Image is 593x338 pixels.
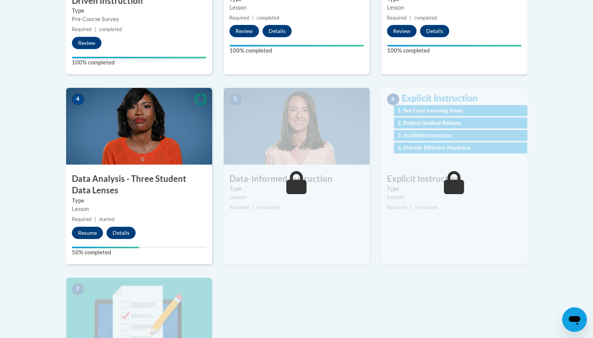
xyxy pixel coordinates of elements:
[229,15,249,21] span: Required
[257,15,279,21] span: completed
[381,88,527,165] img: Course Image
[66,88,212,165] img: Course Image
[72,94,84,105] span: 4
[229,25,259,37] button: Review
[387,46,522,55] label: 100% completed
[381,173,527,185] h3: Explicit Instruction
[72,227,103,239] button: Resume
[229,204,249,210] span: Required
[387,193,522,201] div: Lesson
[420,25,449,37] button: Details
[229,46,364,55] label: 100% completed
[95,26,96,32] span: |
[72,248,206,257] label: 50% completed
[224,173,370,185] h3: Data-Informed Instruction
[229,94,242,105] span: 5
[66,173,212,197] h3: Data Analysis - Three Student Data Lenses
[229,45,364,46] div: Your progress
[224,88,370,165] img: Course Image
[387,15,407,21] span: Required
[72,247,139,248] div: Your progress
[72,58,206,67] label: 100% completed
[410,15,411,21] span: |
[99,216,115,222] span: started
[257,204,280,210] span: not started
[99,26,122,32] span: completed
[72,284,84,295] span: 7
[562,307,587,332] iframe: Button to launch messaging window
[387,45,522,46] div: Your progress
[72,196,206,205] label: Type
[72,205,206,213] div: Lesson
[252,204,254,210] span: |
[72,26,91,32] span: Required
[387,94,399,105] span: 6
[72,15,206,23] div: Pre-Course Survey
[72,7,206,15] label: Type
[262,25,292,37] button: Details
[414,15,437,21] span: completed
[72,216,91,222] span: Required
[72,37,101,49] button: Review
[252,15,254,21] span: |
[410,204,411,210] span: |
[229,193,364,201] div: Lesson
[72,57,206,58] div: Your progress
[414,204,438,210] span: not started
[229,3,364,12] div: Lesson
[387,185,522,193] label: Type
[95,216,96,222] span: |
[229,185,364,193] label: Type
[387,204,407,210] span: Required
[106,227,136,239] button: Details
[387,3,522,12] div: Lesson
[387,25,417,37] button: Review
